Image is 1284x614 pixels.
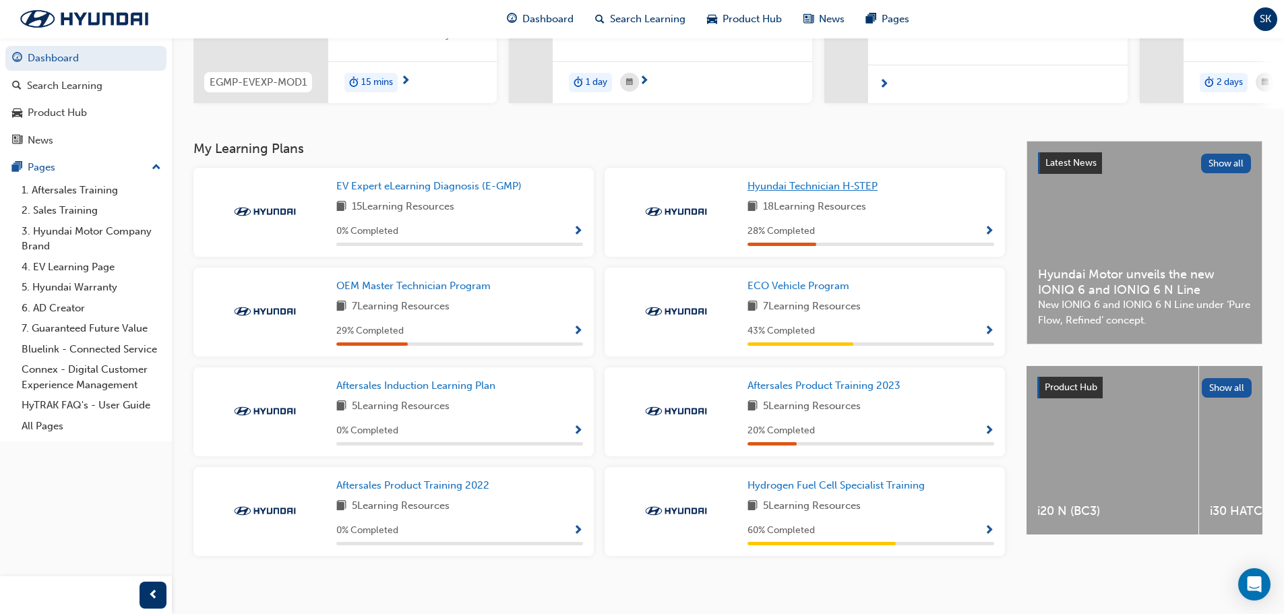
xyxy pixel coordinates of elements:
a: Latest NewsShow all [1038,152,1251,174]
a: guage-iconDashboard [496,5,584,33]
span: book-icon [747,498,758,515]
span: 15 mins [361,75,393,90]
span: Show Progress [984,226,994,238]
h3: My Learning Plans [193,141,1005,156]
span: pages-icon [866,11,876,28]
span: 20 % Completed [747,423,815,439]
div: Pages [28,160,55,175]
span: guage-icon [12,53,22,65]
a: 2. Sales Training [16,200,166,221]
span: Latest News [1045,157,1097,168]
img: Trak [7,5,162,33]
a: Dashboard [5,46,166,71]
span: next-icon [639,75,649,88]
span: 1 day [586,75,607,90]
span: prev-icon [148,587,158,604]
button: Show Progress [984,223,994,240]
span: Aftersales Induction Learning Plan [336,379,495,392]
span: New IONIQ 6 and IONIQ 6 N Line under ‘Pure Flow, Refined’ concept. [1038,297,1251,328]
button: Show Progress [573,323,583,340]
img: Trak [228,404,302,418]
img: Trak [228,305,302,318]
span: 5 Learning Resources [763,498,861,515]
a: EV Expert eLearning Diagnosis (E-GMP) [336,179,527,194]
a: All Pages [16,416,166,437]
span: search-icon [595,11,605,28]
a: Aftersales Product Training 2023 [747,378,906,394]
span: calendar-icon [1262,74,1268,91]
button: Show Progress [573,423,583,439]
span: duration-icon [1204,74,1214,92]
span: 18 Learning Resources [763,199,866,216]
span: book-icon [336,398,346,415]
span: 29 % Completed [336,324,404,339]
a: car-iconProduct Hub [696,5,793,33]
span: book-icon [747,199,758,216]
span: EV Expert eLearning Diagnosis (E-GMP) [336,180,522,192]
a: Search Learning [5,73,166,98]
span: book-icon [336,199,346,216]
button: SK [1254,7,1277,31]
span: news-icon [803,11,814,28]
a: search-iconSearch Learning [584,5,696,33]
span: car-icon [12,107,22,119]
img: Trak [639,205,713,218]
span: EGMP-EVEXP-MOD1 [210,75,307,90]
span: Hyundai Technician H-STEP [747,180,878,192]
div: Search Learning [27,78,102,94]
a: i20 N (BC3) [1027,366,1198,534]
span: next-icon [879,79,889,91]
a: 4. EV Learning Page [16,257,166,278]
a: 3. Hyundai Motor Company Brand [16,221,166,257]
span: calendar-icon [626,74,633,91]
button: Show all [1202,378,1252,398]
span: book-icon [747,299,758,315]
span: 0 % Completed [336,523,398,539]
span: book-icon [747,398,758,415]
span: Show Progress [573,425,583,437]
a: HyTRAK FAQ's - User Guide [16,395,166,416]
a: Aftersales Induction Learning Plan [336,378,501,394]
span: 2 days [1217,75,1243,90]
a: OEM Master Technician Program [336,278,496,294]
span: 60 % Completed [747,523,815,539]
span: 5 Learning Resources [352,498,450,515]
img: Trak [639,504,713,518]
span: Aftersales Product Training 2022 [336,479,489,491]
span: book-icon [336,299,346,315]
a: 6. AD Creator [16,298,166,319]
span: ECO Vehicle Program [747,280,849,292]
span: Show Progress [984,525,994,537]
span: Show Progress [573,326,583,338]
span: 0 % Completed [336,423,398,439]
a: Product Hub [5,100,166,125]
div: News [28,133,53,148]
button: Show Progress [573,522,583,539]
a: Latest NewsShow allHyundai Motor unveils the new IONIQ 6 and IONIQ 6 N LineNew IONIQ 6 and IONIQ ... [1027,141,1262,344]
button: Show Progress [984,522,994,539]
button: Show Progress [984,323,994,340]
a: Connex - Digital Customer Experience Management [16,359,166,395]
div: Open Intercom Messenger [1238,568,1271,601]
span: Product Hub [1045,381,1097,393]
button: Pages [5,155,166,180]
span: Search Learning [610,11,685,27]
span: SK [1260,11,1271,27]
img: Trak [228,205,302,218]
span: OEM Master Technician Program [336,280,491,292]
img: Trak [639,305,713,318]
span: news-icon [12,135,22,147]
button: Show Progress [984,423,994,439]
span: Dashboard [522,11,574,27]
span: car-icon [707,11,717,28]
a: Hydrogen Fuel Cell Specialist Training [747,478,930,493]
a: ECO Vehicle Program [747,278,855,294]
a: News [5,128,166,153]
span: Hydrogen Fuel Cell Specialist Training [747,479,925,491]
a: 7. Guaranteed Future Value [16,318,166,339]
a: Aftersales Product Training 2022 [336,478,495,493]
span: i20 N (BC3) [1037,503,1188,519]
span: duration-icon [349,74,359,92]
a: 5. Hyundai Warranty [16,277,166,298]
